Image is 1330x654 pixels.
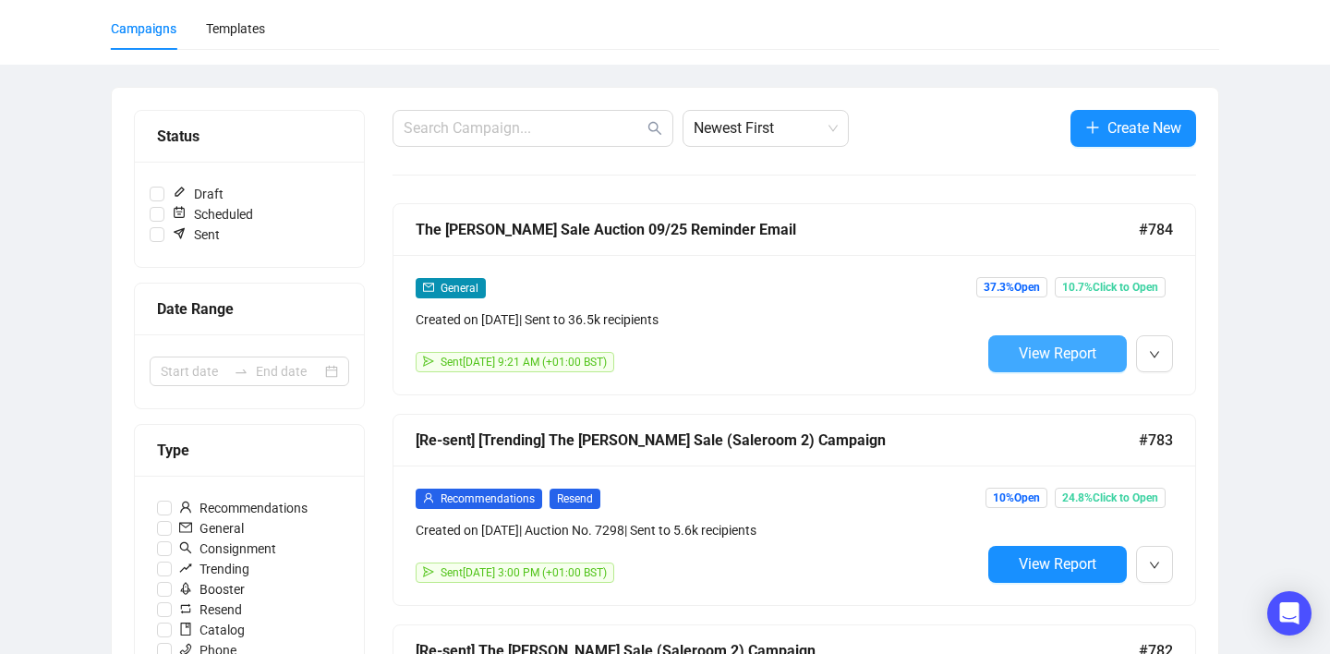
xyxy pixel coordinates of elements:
span: Draft [164,184,231,204]
span: rocket [179,582,192,595]
button: View Report [988,546,1127,583]
span: down [1149,349,1160,360]
span: Recommendations [172,498,315,518]
span: send [423,356,434,367]
span: Resend [172,599,249,620]
div: The [PERSON_NAME] Sale Auction 09/25 Reminder Email [416,218,1139,241]
span: Catalog [172,620,252,640]
span: swap-right [234,364,248,379]
span: Resend [550,489,600,509]
span: Trending [172,559,257,579]
span: General [441,282,478,295]
div: Templates [206,18,265,39]
div: Created on [DATE] | Sent to 36.5k recipients [416,309,981,330]
input: Start date [161,361,226,381]
span: send [423,566,434,577]
span: Consignment [172,539,284,559]
span: Sent [164,224,227,245]
span: search [179,541,192,554]
div: Date Range [157,297,342,321]
span: to [234,364,248,379]
input: End date [256,361,321,381]
span: 24.8% Click to Open [1055,488,1166,508]
span: mail [179,521,192,534]
span: user [179,501,192,514]
span: retweet [179,602,192,615]
span: #783 [1139,429,1173,452]
span: Recommendations [441,492,535,505]
span: View Report [1019,345,1096,362]
div: [Re-sent] [Trending] The [PERSON_NAME] Sale (Saleroom 2) Campaign [416,429,1139,452]
span: plus [1085,120,1100,135]
span: rise [179,562,192,575]
a: [Re-sent] [Trending] The [PERSON_NAME] Sale (Saleroom 2) Campaign#783userRecommendationsResendCre... [393,414,1196,606]
div: Status [157,125,342,148]
input: Search Campaign... [404,117,644,139]
div: Created on [DATE] | Auction No. 7298 | Sent to 5.6k recipients [416,520,981,540]
span: user [423,492,434,503]
div: Campaigns [111,18,176,39]
span: Sent [DATE] 3:00 PM (+01:00 BST) [441,566,607,579]
span: book [179,623,192,636]
a: The [PERSON_NAME] Sale Auction 09/25 Reminder Email#784mailGeneralCreated on [DATE]| Sent to 36.5... [393,203,1196,395]
span: search [647,121,662,136]
div: Open Intercom Messenger [1267,591,1312,636]
span: #784 [1139,218,1173,241]
span: View Report [1019,555,1096,573]
button: Create New [1070,110,1196,147]
span: 37.3% Open [976,277,1047,297]
button: View Report [988,335,1127,372]
span: down [1149,560,1160,571]
span: 10% Open [985,488,1047,508]
span: Booster [172,579,252,599]
span: mail [423,282,434,293]
span: 10.7% Click to Open [1055,277,1166,297]
span: Sent [DATE] 9:21 AM (+01:00 BST) [441,356,607,369]
span: Create New [1107,116,1181,139]
span: Scheduled [164,204,260,224]
div: Type [157,439,342,462]
span: Newest First [694,111,838,146]
span: General [172,518,251,539]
